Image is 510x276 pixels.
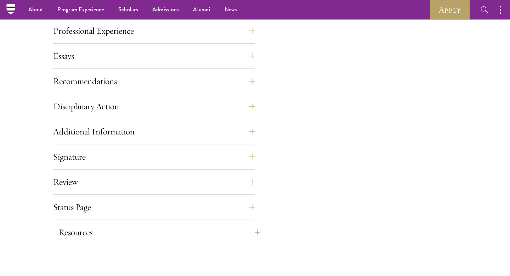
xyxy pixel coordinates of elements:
button: Recommendations [53,73,255,90]
button: Disciplinary Action [53,98,255,115]
button: Resources [58,224,260,241]
button: Signature [53,148,255,165]
button: Additional Information [53,123,255,140]
button: Status Page [53,199,255,216]
button: Review [53,173,255,191]
button: Essays [53,48,255,65]
button: Professional Experience [53,22,255,39]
